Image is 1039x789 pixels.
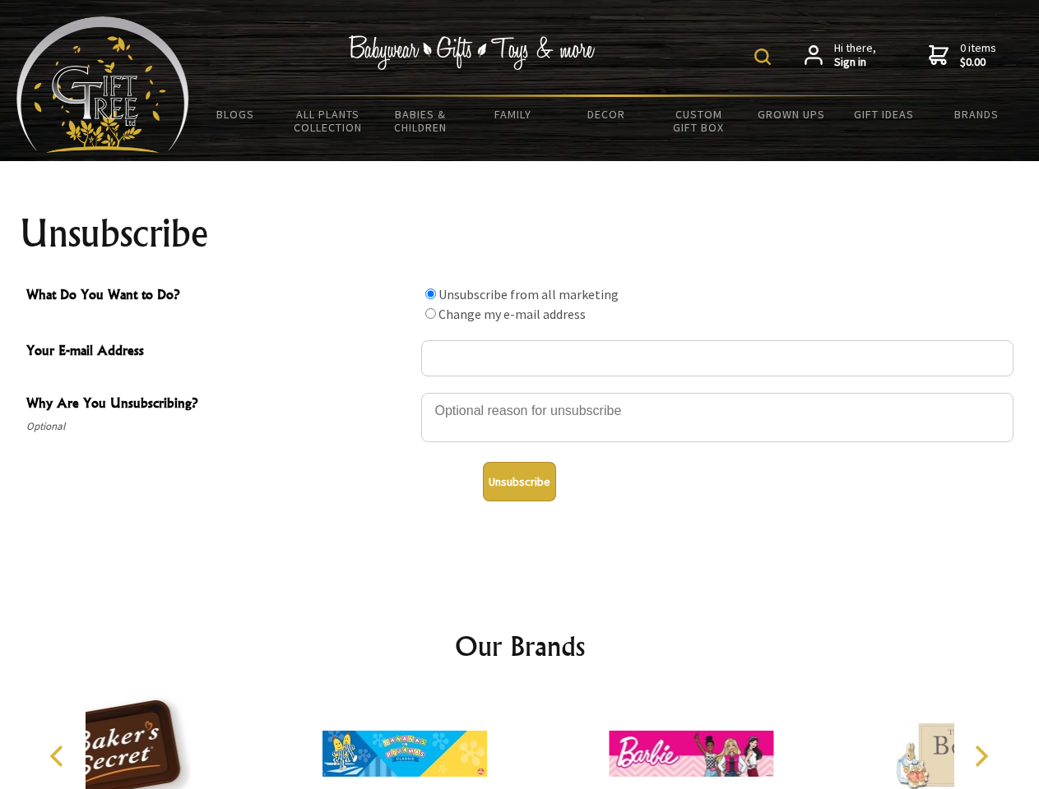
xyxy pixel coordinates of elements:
[374,97,467,145] a: Babies & Children
[33,626,1007,666] h2: Our Brands
[41,738,77,774] button: Previous
[438,286,619,302] label: Unsubscribe from all marketing
[960,55,996,70] strong: $0.00
[805,41,876,70] a: Hi there,Sign in
[438,306,586,322] label: Change my e-mail address
[834,41,876,70] span: Hi there,
[837,97,930,131] a: Gift Ideas
[20,214,1020,253] h1: Unsubscribe
[754,48,771,65] img: product search
[652,97,745,145] a: Custom Gift Box
[16,16,189,153] img: Babyware - Gifts - Toys and more...
[26,340,413,364] span: Your E-mail Address
[834,55,876,70] strong: Sign in
[421,393,1013,442] textarea: Why Are You Unsubscribing?
[189,97,282,131] a: BLOGS
[559,97,652,131] a: Decor
[425,288,436,299] input: What Do You Want to Do?
[930,97,1023,131] a: Brands
[960,40,996,70] span: 0 items
[483,462,556,501] button: Unsubscribe
[421,340,1013,376] input: Your E-mail Address
[349,35,596,70] img: Babywear - Gifts - Toys & more
[425,308,436,319] input: What Do You Want to Do?
[282,97,375,145] a: All Plants Collection
[744,97,837,131] a: Grown Ups
[467,97,560,131] a: Family
[962,738,999,774] button: Next
[26,284,413,308] span: What Do You Want to Do?
[26,393,413,417] span: Why Are You Unsubscribing?
[929,41,996,70] a: 0 items$0.00
[26,417,413,436] span: Optional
